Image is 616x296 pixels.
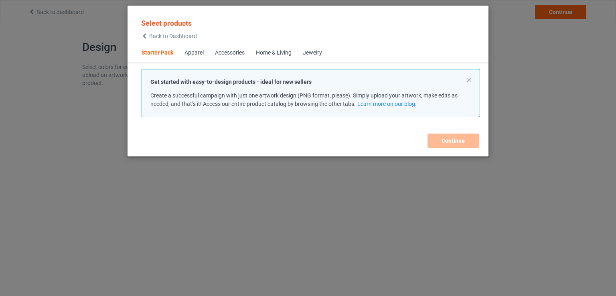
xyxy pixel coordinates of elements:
span: Starter Pack [136,43,179,63]
div: Home & Living [256,49,292,57]
div: Accessories [215,49,245,57]
div: Apparel [184,49,204,57]
span: Select products [141,19,192,27]
div: Jewelry [303,49,322,57]
span: Back to Dashboard [149,33,197,39]
a: Learn more on our blog. [357,101,417,107]
strong: Get started with easy-to-design products - ideal for new sellers [150,79,312,85]
span: Create a successful campaign with just one artwork design (PNG format, please). Simply upload you... [150,92,458,107]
